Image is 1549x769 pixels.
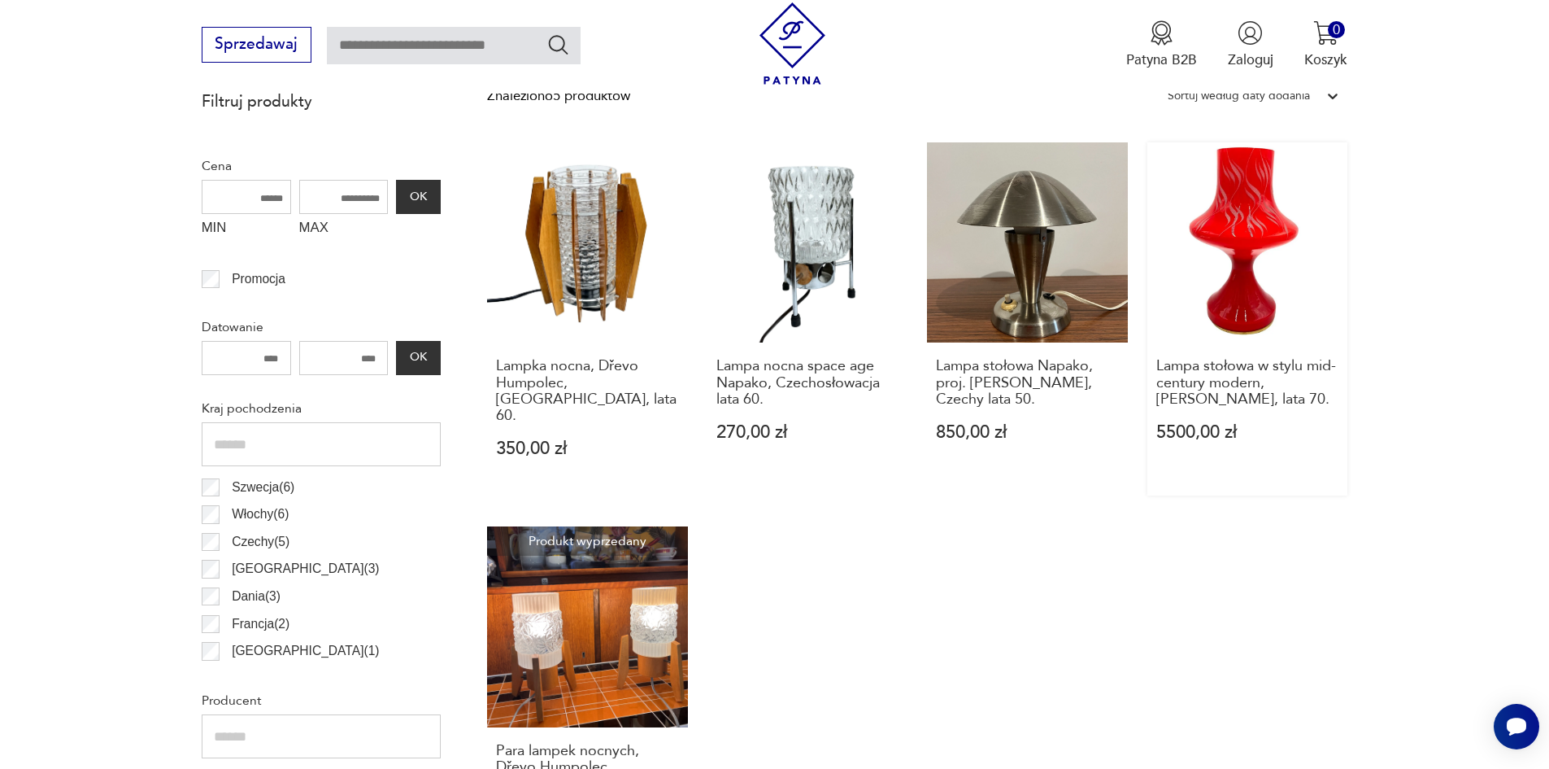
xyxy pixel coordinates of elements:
img: Ikona medalu [1149,20,1174,46]
p: Filtruj produkty [202,91,441,112]
p: Producent [202,690,441,711]
p: 850,00 zł [936,424,1119,441]
p: Francja ( 2 ) [232,614,289,635]
div: 0 [1328,21,1345,38]
p: Czechy ( 5 ) [232,531,289,553]
iframe: Smartsupp widget button [1494,704,1539,749]
p: Włochy ( 6 ) [232,504,289,525]
p: Kraj pochodzenia [202,398,441,419]
a: Sprzedawaj [202,39,311,52]
p: Patyna B2B [1126,50,1197,69]
button: OK [396,341,440,375]
button: 0Koszyk [1304,20,1347,69]
button: OK [396,180,440,214]
img: Ikonka użytkownika [1238,20,1263,46]
label: MAX [299,214,389,245]
h3: Lampa stołowa Napako, proj. [PERSON_NAME], Czechy lata 50. [936,358,1119,408]
img: Ikona koszyka [1313,20,1338,46]
a: Lampa stołowa Napako, proj. Josef Hurka, Czechy lata 50.Lampa stołowa Napako, proj. [PERSON_NAME]... [927,142,1128,496]
p: [GEOGRAPHIC_DATA] ( 1 ) [232,640,379,662]
img: Patyna - sklep z meblami i dekoracjami vintage [751,2,833,85]
p: Dania ( 3 ) [232,586,281,607]
h3: Lampa stołowa w stylu mid-century modern, [PERSON_NAME], lata 70. [1156,358,1339,408]
p: 5500,00 zł [1156,424,1339,441]
p: Koszyk [1304,50,1347,69]
a: Lampa nocna space age Napako, Czechosłowacja lata 60.Lampa nocna space age Napako, Czechosłowacja... [707,142,908,496]
button: Zaloguj [1228,20,1273,69]
p: Zaloguj [1228,50,1273,69]
button: Sprzedawaj [202,27,311,63]
label: MIN [202,214,291,245]
p: 350,00 zł [496,440,679,457]
p: Cena [202,155,441,177]
h3: Lampka nocna, Dřevo Humpolec, [GEOGRAPHIC_DATA], lata 60. [496,358,679,425]
a: Lampka nocna, Dřevo Humpolec, Czechosłowacja, lata 60.Lampka nocna, Dřevo Humpolec, [GEOGRAPHIC_D... [487,142,688,496]
p: [GEOGRAPHIC_DATA] ( 3 ) [232,558,379,579]
div: Znaleziono 5 produktów [487,85,630,107]
button: Szukaj [546,33,570,56]
a: Lampa stołowa w stylu mid-century modern, S. Tabera, lata 70.Lampa stołowa w stylu mid-century mo... [1147,142,1348,496]
p: Datowanie [202,317,441,338]
p: Promocja [232,269,285,290]
button: Patyna B2B [1126,20,1197,69]
p: Szwecja ( 6 ) [232,477,294,498]
h3: Lampa nocna space age Napako, Czechosłowacja lata 60. [716,358,899,408]
a: Ikona medaluPatyna B2B [1126,20,1197,69]
div: Sortuj według daty dodania [1168,85,1310,107]
p: 270,00 zł [716,424,899,441]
